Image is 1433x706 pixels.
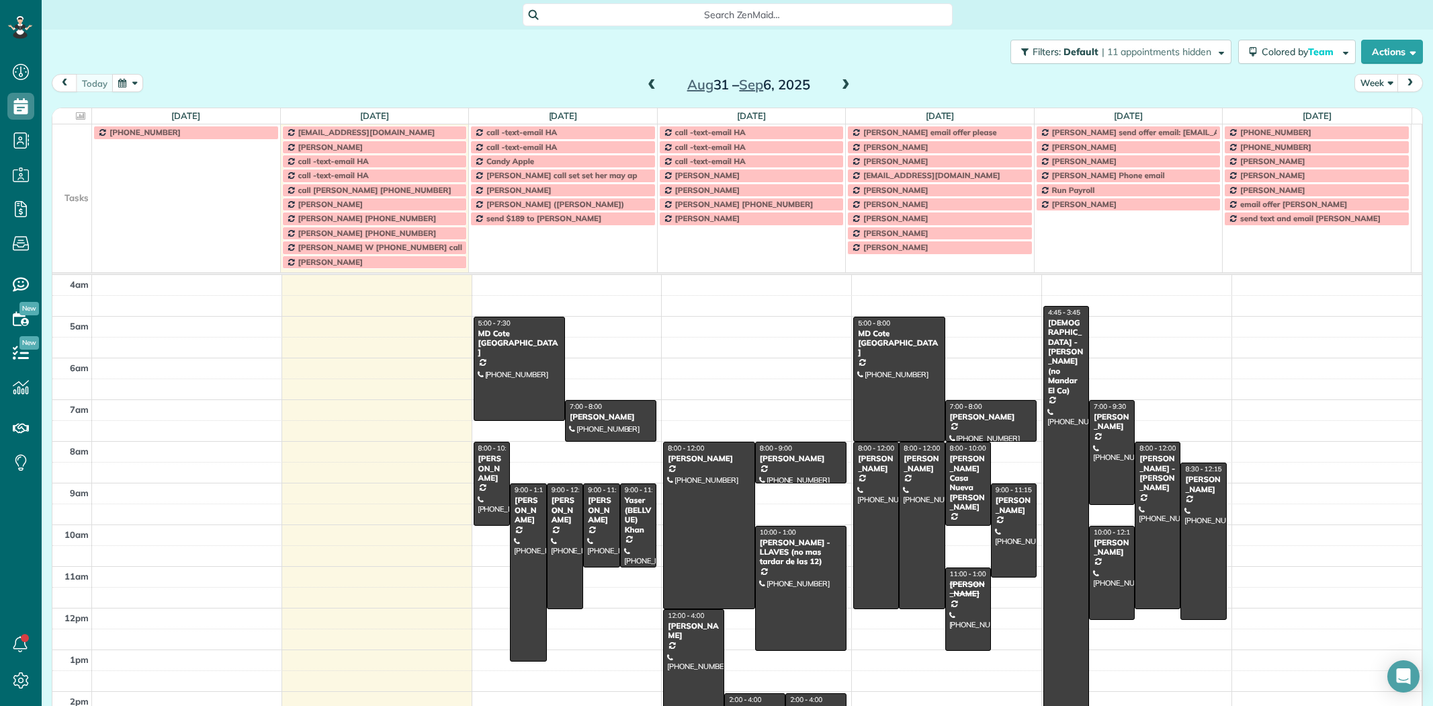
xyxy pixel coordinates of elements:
[1004,40,1231,64] a: Filters: Default | 11 appointments hidden
[1139,454,1176,493] div: [PERSON_NAME] - [PERSON_NAME]
[667,454,750,463] div: [PERSON_NAME]
[1240,156,1305,166] span: [PERSON_NAME]
[360,110,389,121] a: [DATE]
[863,156,928,166] span: [PERSON_NAME]
[298,242,462,252] span: [PERSON_NAME] W [PHONE_NUMBER] call
[298,213,436,223] span: [PERSON_NAME] [PHONE_NUMBER]
[625,485,661,494] span: 9:00 - 11:00
[664,77,832,92] h2: 31 – 6, 2025
[486,127,557,137] span: call -text-email HA
[1051,142,1117,152] span: [PERSON_NAME]
[1102,46,1211,58] span: | 11 appointments hidden
[298,170,368,180] span: call -text-email HA
[949,454,987,512] div: [PERSON_NAME] Casa Nueva [PERSON_NAME]
[1063,46,1099,58] span: Default
[52,74,77,92] button: prev
[70,321,89,331] span: 5am
[1240,185,1305,195] span: [PERSON_NAME]
[569,412,652,422] div: [PERSON_NAME]
[570,402,602,411] span: 7:00 - 8:00
[737,110,766,121] a: [DATE]
[64,529,89,540] span: 10am
[1397,74,1423,92] button: next
[995,496,1033,515] div: [PERSON_NAME]
[1240,170,1305,180] span: [PERSON_NAME]
[298,228,436,238] span: [PERSON_NAME] [PHONE_NUMBER]
[950,444,986,453] span: 8:00 - 10:00
[1093,538,1131,557] div: [PERSON_NAME]
[1354,74,1399,92] button: Week
[70,446,89,457] span: 8am
[552,485,588,494] span: 9:00 - 12:00
[949,412,1033,422] div: [PERSON_NAME]
[486,170,638,180] span: [PERSON_NAME] call set set her may ap
[760,444,792,453] span: 8:00 - 9:00
[478,454,507,483] div: [PERSON_NAME]
[926,110,955,121] a: [DATE]
[1051,127,1319,137] span: [PERSON_NAME] send offer email: [EMAIL_ADDRESS][DOMAIN_NAME]
[863,170,1000,180] span: [EMAIL_ADDRESS][DOMAIN_NAME]
[70,362,89,373] span: 6am
[759,538,842,567] div: [PERSON_NAME] - LLAVES (no mas tardar de las 12)
[790,695,822,704] span: 2:00 - 4:00
[1308,46,1336,58] span: Team
[478,444,515,453] span: 8:00 - 10:00
[1184,475,1222,494] div: [PERSON_NAME]
[624,496,653,535] div: Yaser (BELLVUE) Khan
[1240,213,1381,223] span: send text and email [PERSON_NAME]
[950,402,982,411] span: 7:00 - 8:00
[1262,46,1338,58] span: Colored by
[1094,402,1126,411] span: 7:00 - 9:30
[1361,40,1423,64] button: Actions
[1048,308,1080,317] span: 4:45 - 3:45
[1240,127,1311,137] span: [PHONE_NUMBER]
[687,76,713,93] span: Aug
[298,257,363,267] span: [PERSON_NAME]
[675,156,745,166] span: call -text-email HA
[514,496,543,524] div: [PERSON_NAME]
[857,454,895,473] div: [PERSON_NAME]
[1387,660,1420,693] div: Open Intercom Messenger
[863,127,997,137] span: [PERSON_NAME] email offer please
[70,404,89,415] span: 7am
[1303,110,1332,121] a: [DATE]
[486,156,534,166] span: Candy Apple
[64,571,89,582] span: 11am
[996,485,1032,494] span: 9:00 - 11:15
[19,302,39,315] span: New
[588,485,624,494] span: 9:00 - 11:00
[1051,199,1117,209] span: [PERSON_NAME]
[668,611,704,620] span: 12:00 - 4:00
[64,613,89,623] span: 12pm
[903,454,941,473] div: [PERSON_NAME]
[587,496,616,524] div: [PERSON_NAME]
[1240,142,1311,152] span: [PHONE_NUMBER]
[298,199,363,209] span: [PERSON_NAME]
[863,185,928,195] span: [PERSON_NAME]
[486,185,552,195] span: [PERSON_NAME]
[858,444,894,453] span: 8:00 - 12:00
[1094,528,1134,537] span: 10:00 - 12:15
[904,444,940,453] span: 8:00 - 12:00
[675,213,740,223] span: [PERSON_NAME]
[298,156,368,166] span: call -text-email HA
[1047,318,1085,395] div: [DEMOGRAPHIC_DATA] - [PERSON_NAME] (no Mandar El Ca)
[863,142,928,152] span: [PERSON_NAME]
[70,487,89,498] span: 9am
[857,329,941,358] div: MD Cote [GEOGRAPHIC_DATA]
[171,110,200,121] a: [DATE]
[759,454,842,463] div: [PERSON_NAME]
[863,199,928,209] span: [PERSON_NAME]
[1114,110,1143,121] a: [DATE]
[1051,185,1094,195] span: Run Payroll
[675,170,740,180] span: [PERSON_NAME]
[515,485,547,494] span: 9:00 - 1:15
[486,199,624,209] span: [PERSON_NAME] ([PERSON_NAME])
[1051,156,1117,166] span: [PERSON_NAME]
[549,110,578,121] a: [DATE]
[19,336,39,350] span: New
[478,319,511,327] span: 5:00 - 7:30
[667,621,720,641] div: [PERSON_NAME]
[478,329,561,358] div: MD Cote [GEOGRAPHIC_DATA]
[863,213,928,223] span: [PERSON_NAME]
